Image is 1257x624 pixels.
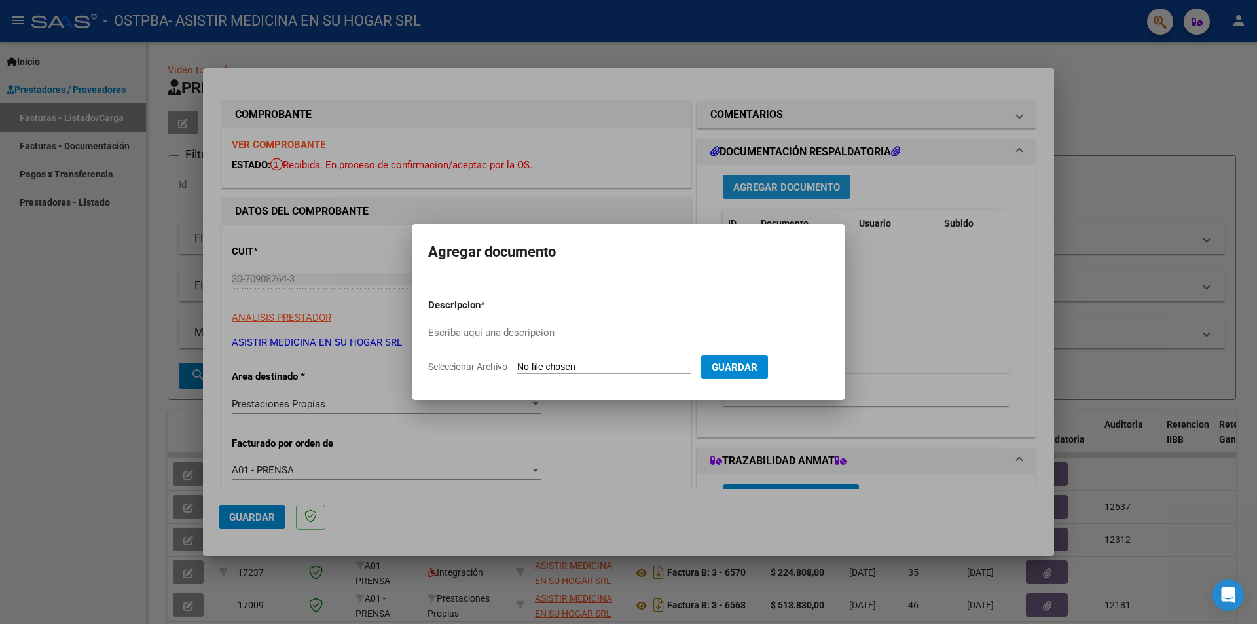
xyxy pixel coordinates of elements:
[428,361,507,372] span: Seleccionar Archivo
[1212,579,1244,611] div: Open Intercom Messenger
[712,361,757,373] span: Guardar
[428,240,829,265] h2: Agregar documento
[428,298,549,313] p: Descripcion
[701,355,768,379] button: Guardar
